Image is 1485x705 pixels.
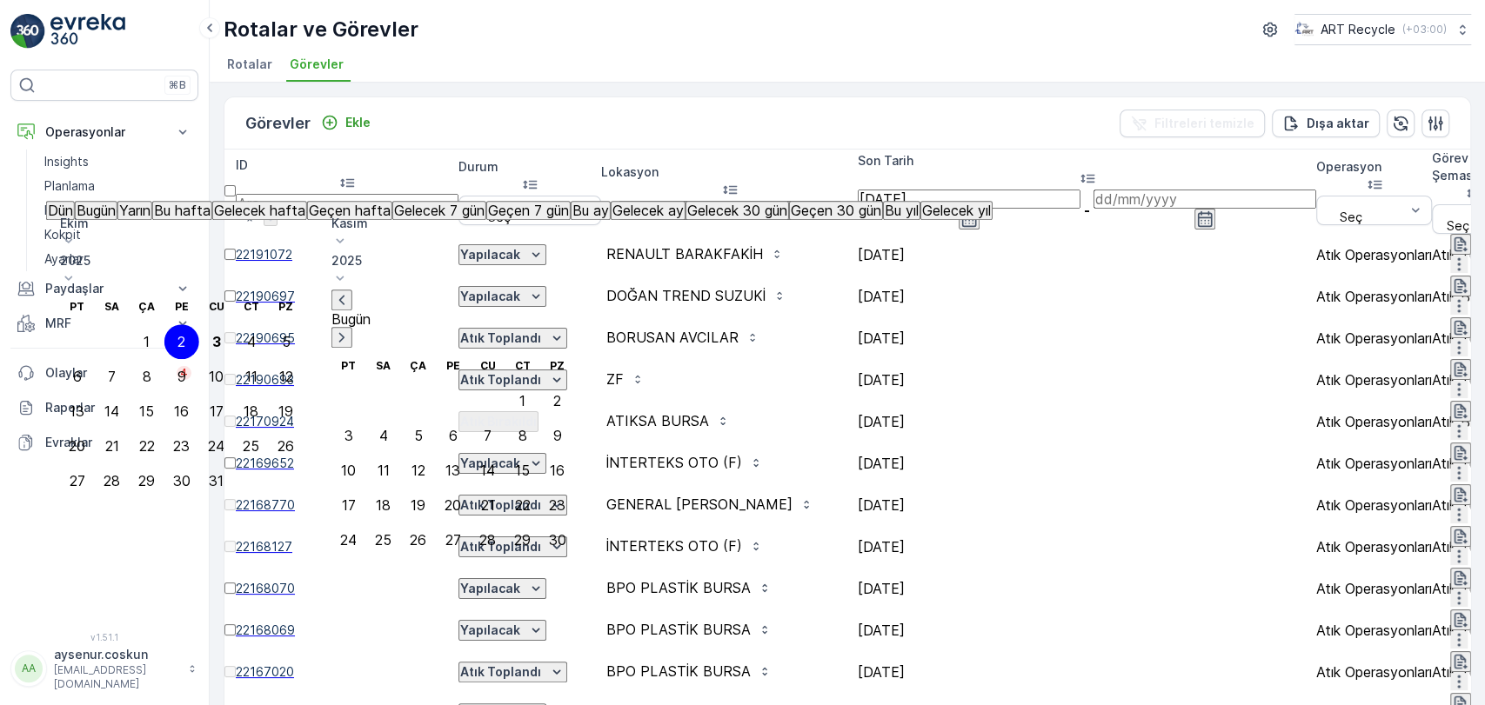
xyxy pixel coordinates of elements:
p: Atık Operasyonları [1316,247,1432,263]
th: Çarşamba [130,289,164,324]
div: 24 [340,532,357,548]
th: Pazar [540,349,575,383]
p: Yapılacak [460,580,520,597]
button: Filtreleri temizle [1120,110,1265,137]
p: BPO PLASTİK BURSA [606,622,751,637]
input: dd/mm/yyyy [858,190,1080,209]
div: 8 [143,369,151,384]
div: 11 [245,369,258,384]
div: 16 [550,462,565,478]
button: Gelecek ay [611,201,686,220]
td: [DATE] [858,401,1316,442]
button: Geçen 30 gün [789,201,883,220]
span: 22167020 [236,663,458,681]
p: Görevler [245,111,311,136]
div: 31 [209,473,224,489]
td: [DATE] [858,484,1316,526]
div: 26 [410,532,426,548]
div: 27 [445,532,461,548]
div: 4 [247,334,256,349]
span: v 1.51.1 [10,632,198,642]
p: 2025 [60,252,304,269]
div: 19 [411,497,425,513]
p: Bu hafta [154,203,211,218]
td: [DATE] [858,651,1316,693]
p: Gelecek hafta [214,203,305,218]
p: Geçen hafta [309,203,391,218]
div: 18 [244,403,258,419]
div: 18 [376,497,391,513]
div: 11 [378,462,390,478]
p: Gelecek 30 gün [687,203,787,218]
div: 19 [278,403,293,419]
p: Gelecek yıl [922,203,991,218]
button: Bu hafta [152,201,212,220]
div: 24 [208,438,224,454]
button: Gelecek 30 gün [686,201,789,220]
p: Gelecek 7 gün [394,203,485,218]
div: 10 [341,462,356,478]
div: 28 [479,532,496,548]
th: Cuma [471,349,505,383]
div: 14 [104,403,119,419]
div: 25 [375,532,391,548]
div: 1 [519,393,525,409]
button: Atık Toplandı [458,662,567,682]
button: Yapılacak [458,578,546,599]
button: Bu yıl [883,201,920,220]
img: logo [10,14,45,49]
p: Atık Toplandı [460,663,541,681]
td: [DATE] [858,234,1316,276]
p: aysenur.coskun [54,646,179,663]
th: Perşembe [436,349,471,383]
p: Durum [458,158,601,176]
div: 10 [209,369,224,384]
p: Atık Operasyonları [1316,330,1432,346]
div: 1 [144,334,150,349]
div: 12 [411,462,425,478]
div: 15 [515,462,530,478]
div: 25 [243,438,259,454]
button: Gelecek hafta [212,201,307,220]
div: 3 [212,334,221,349]
span: Rotalar [227,56,272,73]
button: Geçen hafta [307,201,392,220]
p: Atık Operasyonları [1316,622,1432,638]
button: AAaysenur.coskun[EMAIL_ADDRESS][DOMAIN_NAME] [10,646,198,691]
span: 22168069 [236,622,458,639]
p: Bu yıl [885,203,919,218]
p: Bugün [331,311,575,327]
p: Seç [1440,219,1476,233]
p: Atık Operasyonları [1316,456,1432,471]
button: Paydaşlar [10,271,198,306]
p: Kokpit [44,226,81,243]
button: BPO PLASTİK BURSA [601,616,777,642]
div: 20 [69,438,85,454]
p: Ekim [60,215,304,232]
div: 15 [139,403,154,419]
p: Gelecek ay [612,203,684,218]
div: 27 [70,473,85,489]
a: 22168070 [236,580,458,597]
p: Seç [1324,210,1377,224]
a: Kokpit [37,223,198,247]
div: 14 [480,462,495,478]
th: Salı [95,289,130,324]
a: Evraklar [10,425,198,460]
p: Planlama [44,177,95,195]
div: 6 [449,428,458,443]
div: 13 [445,462,460,478]
a: Planlama [37,174,198,198]
div: 26 [278,438,294,454]
div: 17 [210,403,224,419]
th: Pazartesi [60,289,95,324]
div: 2 [177,334,185,349]
p: Rotalar ve Görevler [224,16,418,43]
div: 21 [105,438,119,454]
td: [DATE] [858,526,1316,568]
div: 3 [344,428,353,443]
button: Yarın [117,201,152,220]
input: dd/mm/yyyy [1094,190,1316,209]
p: Atık Operasyonları [1316,289,1432,304]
